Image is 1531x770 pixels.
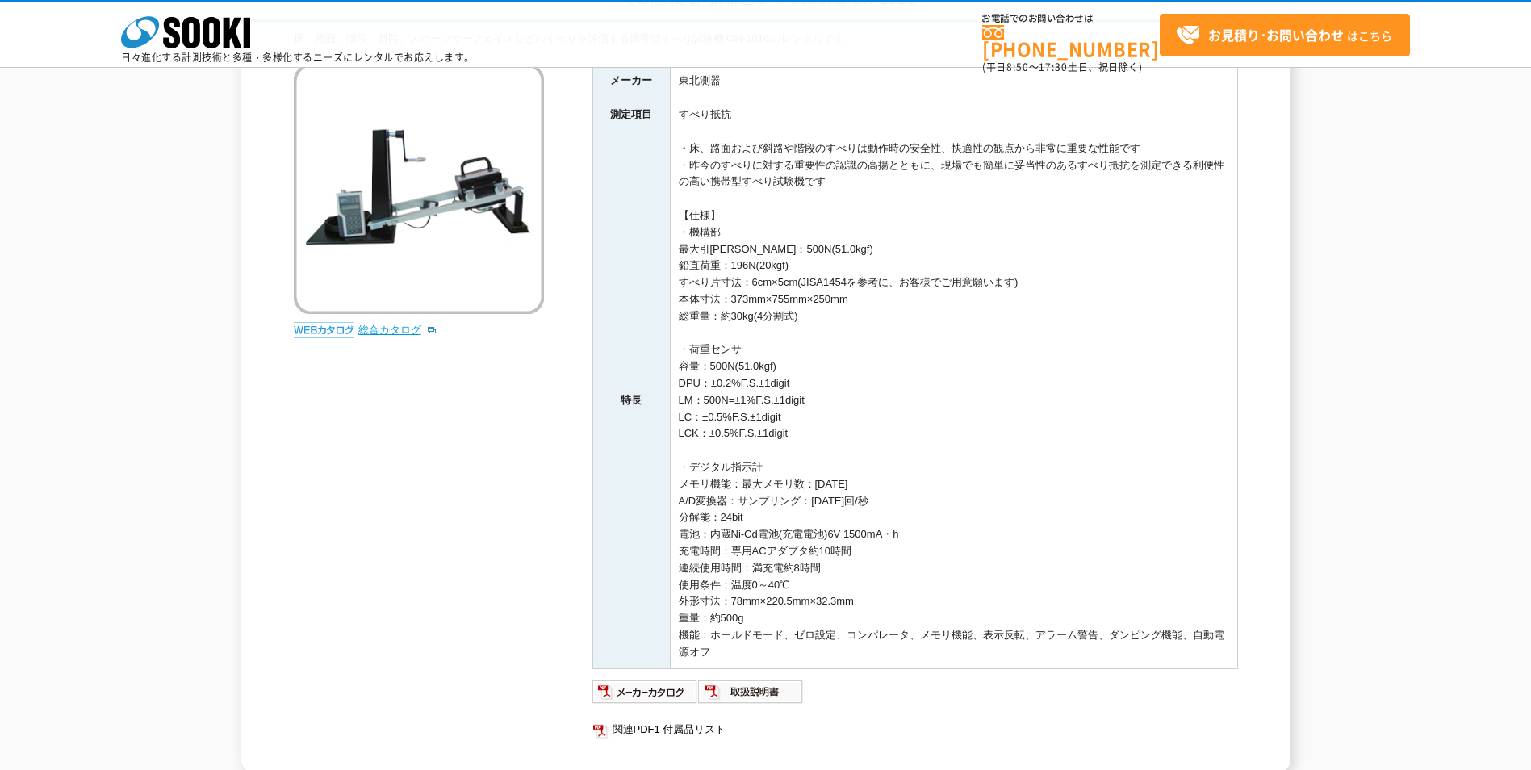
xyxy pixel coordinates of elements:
a: メーカーカタログ [592,690,698,702]
span: はこちら [1176,23,1392,48]
a: 総合カタログ [358,324,437,336]
span: 8:50 [1006,60,1029,74]
a: お見積り･お問い合わせはこちら [1160,14,1410,56]
span: お電話でのお問い合わせは [982,14,1160,23]
img: メーカーカタログ [592,679,698,705]
span: (平日 ～ 土日、祝日除く) [982,60,1142,74]
td: 東北測器 [670,65,1237,98]
th: メーカー [592,65,670,98]
img: 取扱説明書 [698,679,804,705]
img: 携帯型すべり試験機 OH-101C [294,64,544,314]
strong: お見積り･お問い合わせ [1208,25,1344,44]
td: ・床、路面および斜路や階段のすべりは動作時の安全性、快適性の観点から非常に重要な性能です ・昨今のすべりに対する重要性の認識の高揚とともに、現場でも簡単に妥当性のあるすべり抵抗を測定できる利便性... [670,132,1237,669]
a: 取扱説明書 [698,690,804,702]
td: すべり抵抗 [670,98,1237,132]
th: 測定項目 [592,98,670,132]
a: [PHONE_NUMBER] [982,25,1160,58]
span: 17:30 [1039,60,1068,74]
a: 関連PDF1 付属品リスト [592,719,1238,740]
img: webカタログ [294,322,354,338]
th: 特長 [592,132,670,669]
p: 日々進化する計測技術と多種・多様化するニーズにレンタルでお応えします。 [121,52,475,62]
